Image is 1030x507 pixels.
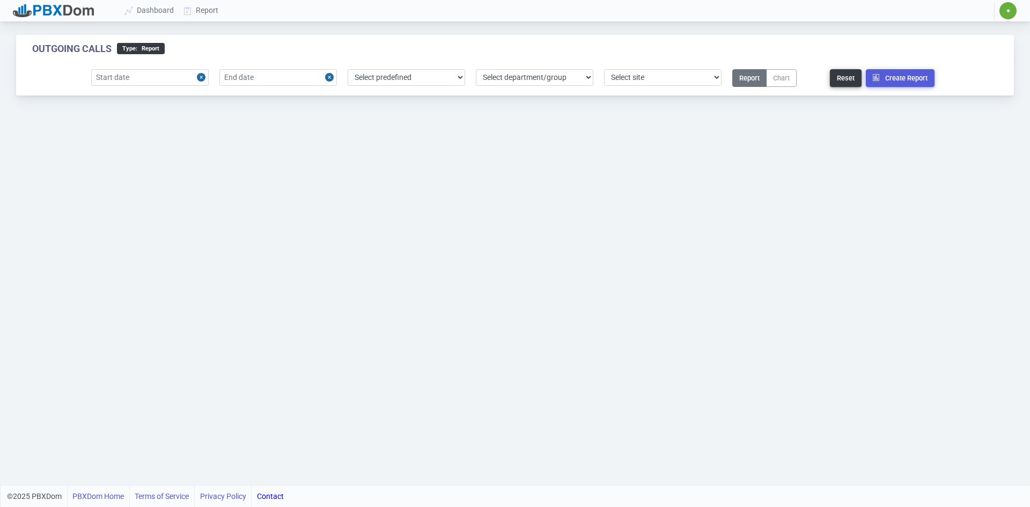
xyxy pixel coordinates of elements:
a: Privacy Policy [200,486,246,507]
a: Contact [257,486,284,507]
button: Chart [766,69,797,87]
button: Close [197,69,209,86]
input: Start date [91,69,209,86]
div: type : [117,43,165,54]
div: ©2025 PBXDom [7,486,284,507]
button: Close [325,69,337,86]
a: PBXDom Home [72,486,124,507]
button: Reset [830,69,862,87]
button: Report [732,69,767,87]
a: Report [179,1,224,20]
button: Create Report [866,69,935,87]
div: Outgoing Calls [32,43,112,55]
button: ✷ [999,2,1017,20]
a: Terms of Service [135,486,189,507]
a: Dashboard [120,1,179,20]
input: End date [219,69,337,86]
span: ✷ [1006,8,1011,14]
span: Report [137,45,159,52]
